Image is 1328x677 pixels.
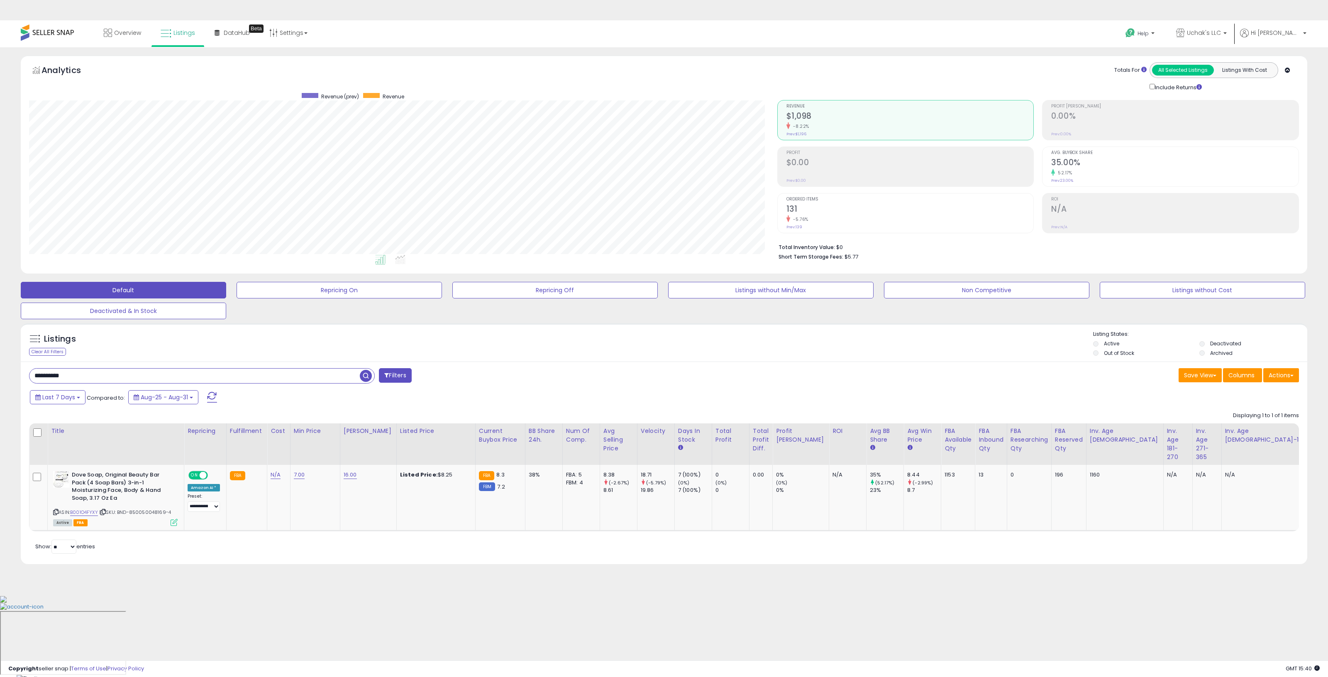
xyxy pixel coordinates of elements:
[230,427,264,435] div: Fulfillment
[715,486,749,494] div: 0
[1228,371,1255,379] span: Columns
[1225,427,1308,444] div: Inv. Age [DEMOGRAPHIC_DATA]-180
[845,253,858,261] span: $5.77
[1011,471,1045,479] div: 0
[479,482,495,491] small: FBM
[1051,132,1071,137] small: Prev: 0.00%
[114,29,141,37] span: Overview
[1263,368,1299,382] button: Actions
[379,368,411,383] button: Filters
[566,471,593,479] div: FBA: 5
[1090,427,1160,444] div: Inv. Age [DEMOGRAPHIC_DATA]
[884,282,1089,298] button: Non Competitive
[1051,204,1299,215] h2: N/A
[1055,427,1083,453] div: FBA Reserved Qty
[1196,427,1218,462] div: Inv. Age 271-365
[271,471,281,479] a: N/A
[678,444,683,452] small: Days In Stock.
[566,427,596,444] div: Num of Comp.
[344,471,357,479] a: 16.00
[907,444,912,452] small: Avg Win Price.
[230,471,245,480] small: FBA
[786,204,1034,215] h2: 131
[678,471,712,479] div: 7 (100%)
[870,427,900,444] div: Avg BB Share
[344,427,393,435] div: [PERSON_NAME]
[1011,427,1048,453] div: FBA Researching Qty
[30,390,85,404] button: Last 7 Days
[188,427,223,435] div: Repricing
[979,427,1003,453] div: FBA inbound Qty
[1210,340,1241,347] label: Deactivated
[53,471,178,525] div: ASIN:
[188,494,220,512] div: Preset:
[945,427,972,453] div: FBA Available Qty
[1187,29,1221,37] span: Uchak's LLC
[1167,471,1186,479] div: N/A
[479,427,522,444] div: Current Buybox Price
[566,479,593,486] div: FBM: 4
[779,244,835,251] b: Total Inventory Value:
[400,427,472,435] div: Listed Price
[21,303,226,319] button: Deactivated & In Stock
[786,197,1034,202] span: Ordered Items
[1114,66,1147,74] div: Totals For
[678,427,708,444] div: Days In Stock
[1119,22,1163,47] a: Help
[383,93,404,100] span: Revenue
[1213,65,1275,76] button: Listings With Cost
[786,151,1034,155] span: Profit
[1170,20,1233,47] a: Uchak's LLC
[641,486,674,494] div: 19.86
[1051,104,1299,109] span: Profit [PERSON_NAME]
[53,471,70,488] img: 41FXdWXX3WL._SL40_.jpg
[21,282,226,298] button: Default
[715,427,746,444] div: Total Profit
[72,471,173,504] b: Dove Soap, Original Beauty Bar Pack (4 Soap Bars) 3-in-1 Moisturizing Face, Body & Hand Soap, 3.1...
[907,471,941,479] div: 8.44
[1233,412,1299,420] div: Displaying 1 to 1 of 1 items
[715,479,727,486] small: (0%)
[603,427,634,453] div: Avg Selling Price
[141,393,188,401] span: Aug-25 - Aug-31
[1051,225,1067,230] small: Prev: N/A
[603,486,637,494] div: 8.61
[1138,30,1149,37] span: Help
[98,20,147,45] a: Overview
[208,20,256,45] a: DataHub
[609,479,629,486] small: (-2.67%)
[1143,82,1212,92] div: Include Returns
[1051,111,1299,122] h2: 0.00%
[1196,471,1215,479] div: N/A
[271,427,287,435] div: Cost
[790,123,809,130] small: -8.22%
[907,486,941,494] div: 8.7
[73,519,88,526] span: FBA
[294,471,305,479] a: 7.00
[715,471,749,479] div: 0
[668,282,874,298] button: Listings without Min/Max
[1240,29,1306,47] a: Hi [PERSON_NAME]
[1100,282,1305,298] button: Listings without Cost
[870,486,903,494] div: 23%
[945,471,969,479] div: 1153
[776,479,788,486] small: (0%)
[786,178,806,183] small: Prev: $0.00
[35,543,95,550] span: Show: entries
[786,111,1034,122] h2: $1,098
[497,483,505,491] span: 7.2
[786,132,806,137] small: Prev: $1,196
[154,20,201,45] a: Listings
[263,20,314,45] a: Settings
[237,282,442,298] button: Repricing On
[979,471,1001,479] div: 13
[529,427,559,444] div: BB Share 24h.
[753,427,769,453] div: Total Profit Diff.
[786,158,1034,169] h2: $0.00
[832,427,863,435] div: ROI
[641,427,671,435] div: Velocity
[1051,158,1299,169] h2: 35.00%
[776,427,825,444] div: Profit [PERSON_NAME]
[779,242,1293,252] li: $0
[1251,29,1301,37] span: Hi [PERSON_NAME]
